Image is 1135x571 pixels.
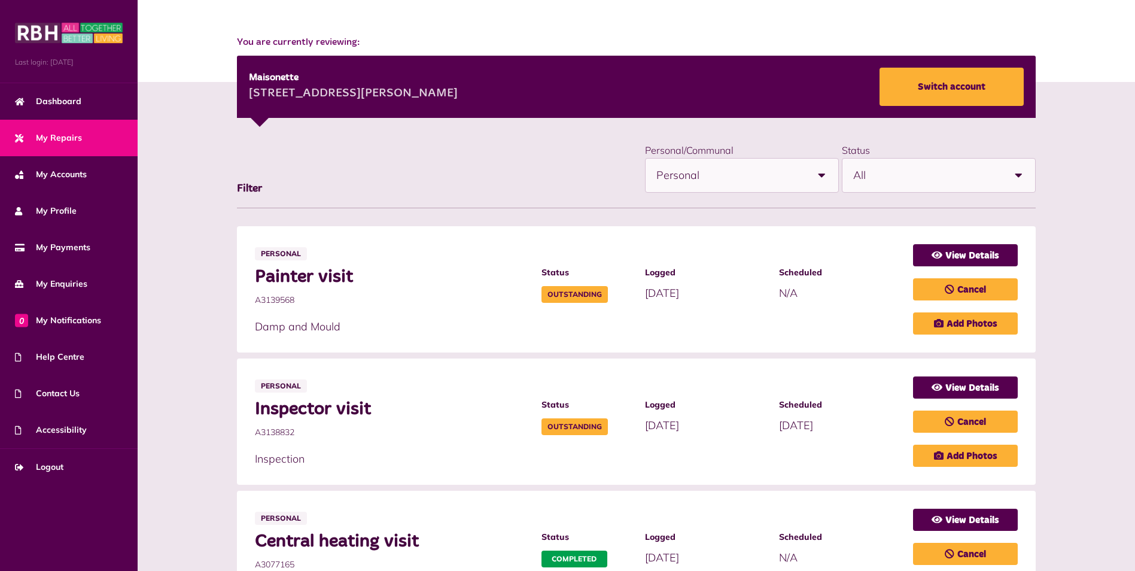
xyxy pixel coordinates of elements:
[255,266,530,288] span: Painter visit
[645,418,679,432] span: [DATE]
[15,241,90,254] span: My Payments
[15,314,101,327] span: My Notifications
[15,351,84,363] span: Help Centre
[913,278,1018,300] a: Cancel
[880,68,1024,106] a: Switch account
[913,543,1018,565] a: Cancel
[913,312,1018,335] a: Add Photos
[779,266,901,279] span: Scheduled
[15,314,28,327] span: 0
[779,551,798,564] span: N/A
[255,318,902,335] p: Damp and Mould
[255,426,530,439] span: A3138832
[255,379,307,393] span: Personal
[853,159,1002,192] span: All
[255,294,530,306] span: A3139568
[645,144,734,156] label: Personal/Communal
[237,35,1036,50] span: You are currently reviewing:
[15,132,82,144] span: My Repairs
[255,399,530,420] span: Inspector visit
[913,509,1018,531] a: View Details
[15,424,87,436] span: Accessibility
[541,266,633,279] span: Status
[237,183,262,194] span: Filter
[645,531,767,543] span: Logged
[15,387,80,400] span: Contact Us
[913,445,1018,467] a: Add Photos
[645,286,679,300] span: [DATE]
[913,244,1018,266] a: View Details
[541,531,633,543] span: Status
[645,266,767,279] span: Logged
[255,558,530,571] span: A3077165
[249,71,458,85] div: Maisonette
[656,159,805,192] span: Personal
[15,21,123,45] img: MyRBH
[15,461,63,473] span: Logout
[779,418,813,432] span: [DATE]
[255,531,530,552] span: Central heating visit
[255,512,307,525] span: Personal
[541,551,607,567] span: Completed
[779,286,798,300] span: N/A
[541,286,608,303] span: Outstanding
[913,376,1018,399] a: View Details
[913,411,1018,433] a: Cancel
[15,205,77,217] span: My Profile
[15,95,81,108] span: Dashboard
[645,551,679,564] span: [DATE]
[645,399,767,411] span: Logged
[15,57,123,68] span: Last login: [DATE]
[15,278,87,290] span: My Enquiries
[255,451,902,467] p: Inspection
[249,85,458,103] div: [STREET_ADDRESS][PERSON_NAME]
[842,144,870,156] label: Status
[779,531,901,543] span: Scheduled
[541,418,608,435] span: Outstanding
[255,247,307,260] span: Personal
[541,399,633,411] span: Status
[779,399,901,411] span: Scheduled
[15,168,87,181] span: My Accounts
